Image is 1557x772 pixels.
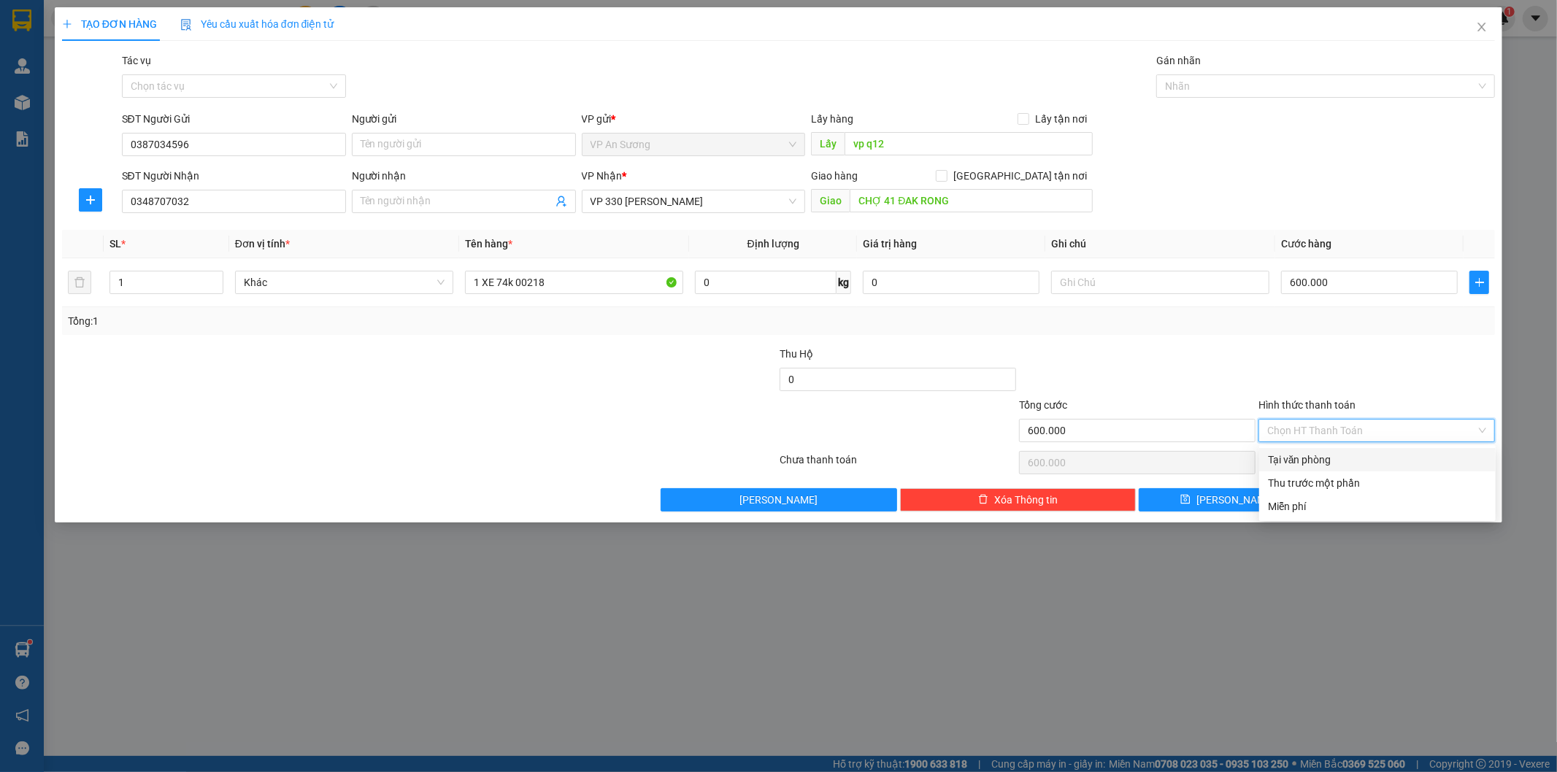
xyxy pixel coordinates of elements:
[1019,399,1067,411] span: Tổng cước
[4,80,26,96] span: CR:
[591,190,797,212] span: VP 330 Lê Duẫn
[80,194,101,206] span: plus
[4,99,50,115] span: Thu hộ:
[352,111,576,127] div: Người gửi
[779,452,1018,477] div: Chưa thanh toán
[465,271,683,294] input: VD: Bàn, Ghế
[591,134,797,155] span: VP An Sương
[235,238,290,250] span: Đơn vị tính
[1476,21,1488,33] span: close
[1461,7,1502,48] button: Close
[1045,230,1275,258] th: Ghi chú
[37,80,58,96] span: CC:
[1139,488,1315,512] button: save[PERSON_NAME]
[122,111,346,127] div: SĐT Người Gửi
[62,80,70,96] span: 0
[28,50,53,66] span: Q12
[54,99,62,115] span: 0
[1469,271,1489,294] button: plus
[863,238,917,250] span: Giá trị hàng
[780,348,813,360] span: Thu Hộ
[1470,277,1488,288] span: plus
[79,188,102,212] button: plus
[122,55,151,66] label: Tác vụ
[109,8,213,40] span: VP 330 [PERSON_NAME]
[863,271,1039,294] input: 0
[994,492,1058,508] span: Xóa Thông tin
[109,8,213,40] p: Nhận:
[947,168,1093,184] span: [GEOGRAPHIC_DATA] tận nơi
[109,238,121,250] span: SL
[29,80,37,96] span: 0
[1268,498,1487,514] div: Miễn phí
[180,19,192,31] img: icon
[122,168,346,184] div: SĐT Người Nhận
[109,61,137,74] span: Giao:
[1268,475,1487,491] div: Thu trước một phần
[582,170,623,182] span: VP Nhận
[811,132,845,155] span: Lấy
[850,189,1093,212] input: Dọc đường
[244,271,445,293] span: Khác
[6,52,53,66] span: Lấy:
[6,16,68,48] span: VP An Sương
[62,19,72,29] span: plus
[739,492,818,508] span: [PERSON_NAME]
[1258,399,1356,411] label: Hình thức thanh toán
[1156,55,1201,66] label: Gán nhãn
[109,42,190,58] span: 0939092939
[837,271,851,294] span: kg
[978,494,988,506] span: delete
[68,271,91,294] button: delete
[1180,494,1191,506] span: save
[68,313,601,329] div: Tổng: 1
[845,132,1093,155] input: Dọc đường
[352,168,576,184] div: Người nhận
[900,488,1137,512] button: deleteXóa Thông tin
[465,238,512,250] span: Tên hàng
[582,111,806,127] div: VP gửi
[1029,111,1093,127] span: Lấy tận nơi
[62,18,157,30] span: TẠO ĐƠN HÀNG
[747,238,799,250] span: Định lượng
[811,189,850,212] span: Giao
[1051,271,1269,294] input: Ghi Chú
[811,113,853,125] span: Lấy hàng
[1268,452,1487,468] div: Tại văn phòng
[811,170,858,182] span: Giao hàng
[6,16,107,48] p: Gửi:
[180,18,334,30] span: Yêu cầu xuất hóa đơn điện tử
[555,196,567,207] span: user-add
[1196,492,1275,508] span: [PERSON_NAME]
[661,488,897,512] button: [PERSON_NAME]
[1281,238,1331,250] span: Cước hàng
